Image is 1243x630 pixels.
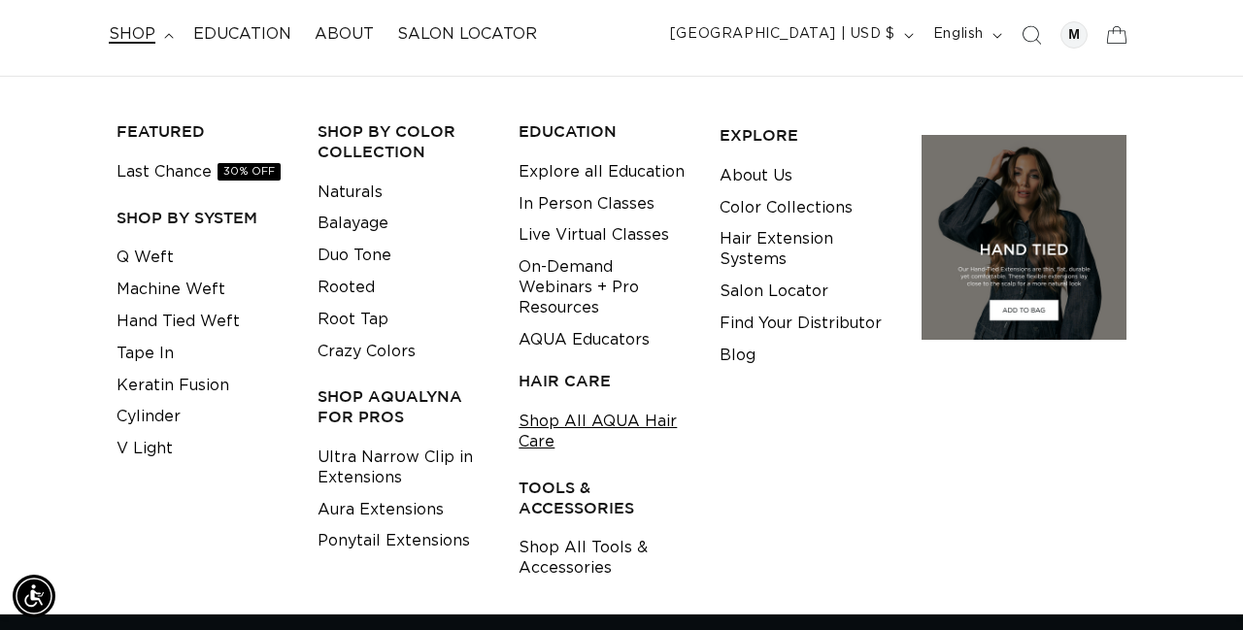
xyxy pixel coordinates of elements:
iframe: Chat Widget [1146,537,1243,630]
a: Crazy Colors [318,336,416,368]
summary: shop [97,13,182,56]
a: Education [182,13,303,56]
a: In Person Classes [519,188,655,220]
a: Hand Tied Weft [117,306,240,338]
span: shop [109,24,155,45]
h3: TOOLS & ACCESSORIES [519,478,689,518]
a: About Us [720,160,792,192]
a: Machine Weft [117,274,225,306]
a: Shop All AQUA Hair Care [519,406,689,458]
a: Find Your Distributor [720,308,882,340]
a: Rooted [318,272,375,304]
a: Explore all Education [519,156,685,188]
a: Hair Extension Systems [720,223,890,276]
button: [GEOGRAPHIC_DATA] | USD $ [658,17,922,53]
a: On-Demand Webinars + Pro Resources [519,251,689,323]
span: About [315,24,374,45]
summary: Search [1010,14,1053,56]
a: Ponytail Extensions [318,525,470,557]
a: Keratin Fusion [117,370,229,402]
a: Ultra Narrow Clip in Extensions [318,442,488,494]
h3: HAIR CARE [519,371,689,391]
a: Duo Tone [318,240,391,272]
a: Live Virtual Classes [519,219,669,251]
a: Color Collections [720,192,853,224]
button: English [922,17,1010,53]
a: AQUA Educators [519,324,650,356]
a: Blog [720,340,756,372]
a: Q Weft [117,242,174,274]
h3: EDUCATION [519,121,689,142]
a: Shop All Tools & Accessories [519,532,689,584]
a: Last Chance30% OFF [117,156,281,188]
a: V Light [117,433,173,465]
span: [GEOGRAPHIC_DATA] | USD $ [670,24,895,45]
a: About [303,13,386,56]
h3: Shop by Color Collection [318,121,488,162]
a: Balayage [318,208,388,240]
a: Salon Locator [386,13,549,56]
a: Tape In [117,338,174,370]
a: Cylinder [117,401,181,433]
h3: EXPLORE [720,125,890,146]
span: Education [193,24,291,45]
span: Salon Locator [397,24,537,45]
span: 30% OFF [218,163,281,181]
a: Aura Extensions [318,494,444,526]
a: Root Tap [318,304,388,336]
h3: SHOP BY SYSTEM [117,208,287,228]
a: Salon Locator [720,276,828,308]
h3: Shop AquaLyna for Pros [318,386,488,427]
h3: FEATURED [117,121,287,142]
a: Naturals [318,177,383,209]
div: Accessibility Menu [13,575,55,617]
span: English [933,24,984,45]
